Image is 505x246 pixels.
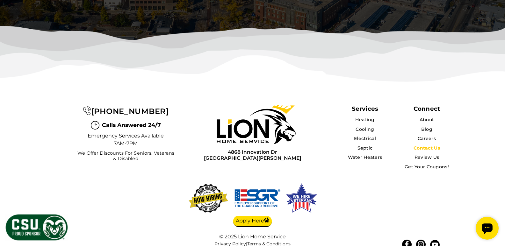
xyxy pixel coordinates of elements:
[418,136,436,141] a: Careers
[204,155,301,161] span: [GEOGRAPHIC_DATA][PERSON_NAME]
[187,182,230,214] img: now-hiring
[102,121,161,129] span: Calls Answered 24/7
[88,132,164,147] span: Emergency Services Available 7AM-7PM
[421,126,432,132] a: Blog
[285,182,318,214] img: We hire veterans
[405,164,449,170] a: Get Your Coupons!
[234,182,281,214] img: We hire veterans
[352,105,378,112] span: Services
[3,3,25,25] div: Open chat widget
[76,151,176,162] span: We Offer Discounts for Seniors, Veterans & Disabled
[356,126,374,132] a: Cooling
[415,154,439,160] a: Review Us
[83,107,169,116] a: [PHONE_NUMBER]
[5,214,69,241] img: CSU Sponsor Badge
[189,234,316,240] div: © 2025 Lion Home Service
[233,216,272,227] a: Apply Here
[414,145,440,151] a: Contact Us
[414,105,440,112] div: Connect
[204,149,301,161] a: 4868 Innovation Dr[GEOGRAPHIC_DATA][PERSON_NAME]
[357,145,373,151] a: Septic
[354,136,376,141] a: Electrical
[355,117,374,123] a: Heating
[91,107,169,116] span: [PHONE_NUMBER]
[420,117,434,123] a: About
[348,154,382,160] a: Water Heaters
[204,149,301,155] span: 4868 Innovation Dr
